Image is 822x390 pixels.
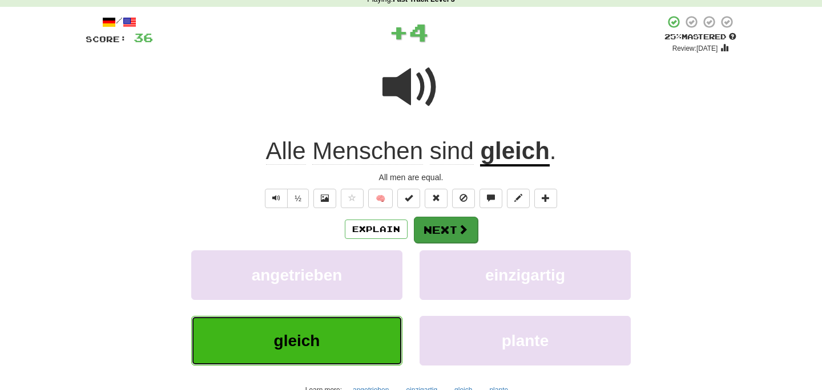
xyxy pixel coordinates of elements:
[86,34,127,44] span: Score:
[420,316,631,365] button: plante
[86,15,153,29] div: /
[534,189,557,208] button: Add to collection (alt+a)
[252,266,342,284] span: angetrieben
[479,189,502,208] button: Discuss sentence (alt+u)
[502,332,549,350] span: plante
[664,32,736,42] div: Mastered
[274,332,320,350] span: gleich
[263,189,309,208] div: Text-to-speech controls
[550,137,557,164] span: .
[425,189,448,208] button: Reset to 0% Mastered (alt+r)
[341,189,364,208] button: Favorite sentence (alt+f)
[389,15,409,49] span: +
[191,316,402,365] button: gleich
[265,189,288,208] button: Play sentence audio (ctl+space)
[480,137,549,166] u: gleich
[485,266,565,284] span: einzigartig
[664,32,682,41] span: 25 %
[191,250,402,300] button: angetrieben
[86,172,736,183] div: All men are equal.
[287,189,309,208] button: ½
[507,189,530,208] button: Edit sentence (alt+d)
[430,137,474,165] span: sind
[266,137,306,165] span: Alle
[420,250,631,300] button: einzigartig
[313,189,336,208] button: Show image (alt+x)
[345,220,408,239] button: Explain
[397,189,420,208] button: Set this sentence to 100% Mastered (alt+m)
[414,217,478,243] button: Next
[134,30,153,44] span: 36
[452,189,475,208] button: Ignore sentence (alt+i)
[312,137,423,165] span: Menschen
[672,44,718,52] small: Review: [DATE]
[409,18,429,46] span: 4
[368,189,393,208] button: 🧠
